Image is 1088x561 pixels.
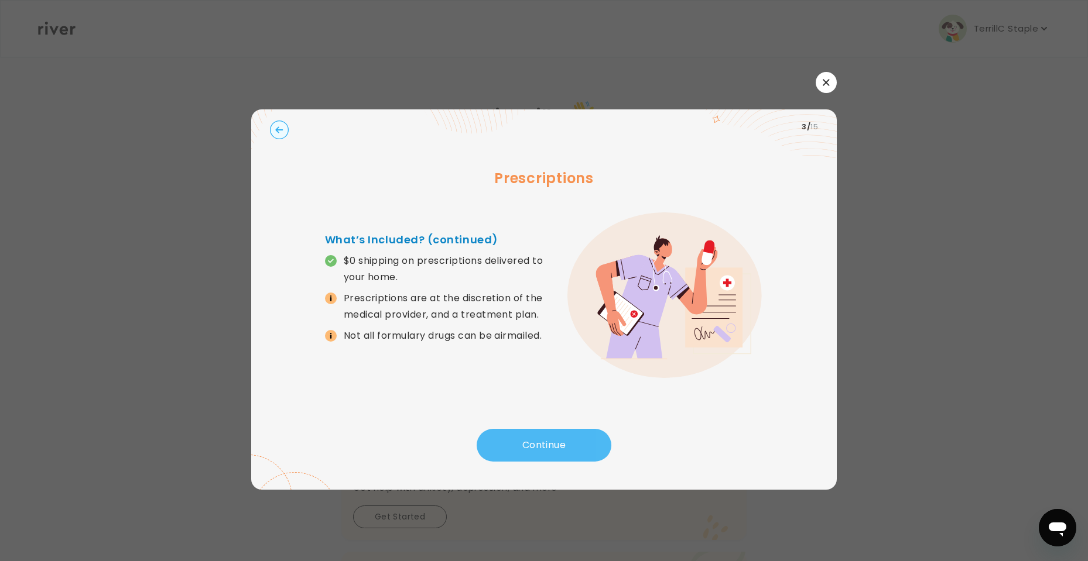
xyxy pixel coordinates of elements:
[567,212,763,378] img: error graphic
[344,290,544,323] p: Prescriptions are at the discretion of the medical provider, and a treatment plan.
[1039,509,1076,546] iframe: Button to launch messaging window
[270,168,818,189] h3: Prescriptions
[344,328,542,344] p: Not all formulary drugs can be airmailed.
[325,232,544,248] h4: What’s Included? (continued)
[344,253,544,285] p: $0 shipping on prescriptions delivered to your home.
[477,429,611,462] button: Continue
